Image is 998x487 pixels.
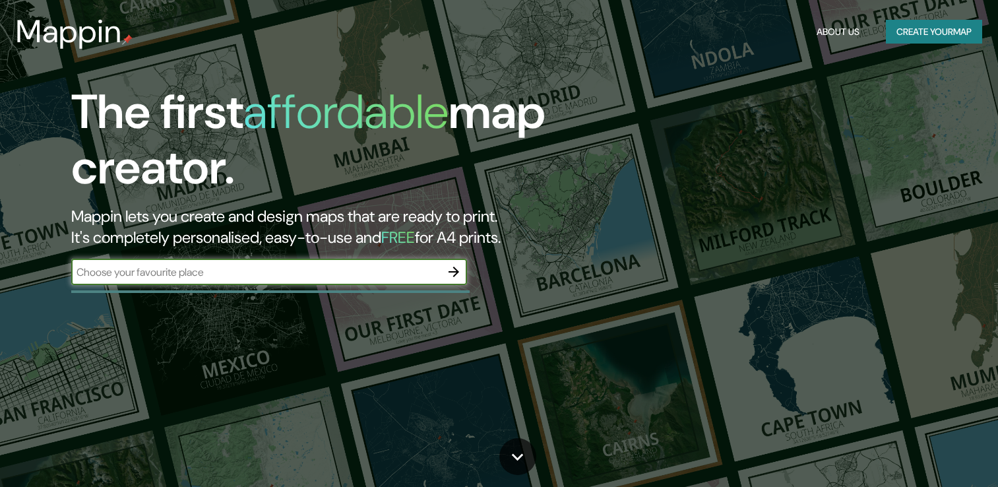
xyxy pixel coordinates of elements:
img: mappin-pin [122,34,133,45]
h1: The first map creator. [71,84,571,206]
h3: Mappin [16,13,122,50]
button: Create yourmap [886,20,982,44]
input: Choose your favourite place [71,265,441,280]
h5: FREE [381,227,415,247]
h2: Mappin lets you create and design maps that are ready to print. It's completely personalised, eas... [71,206,571,248]
button: About Us [811,20,865,44]
h1: affordable [243,81,449,143]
